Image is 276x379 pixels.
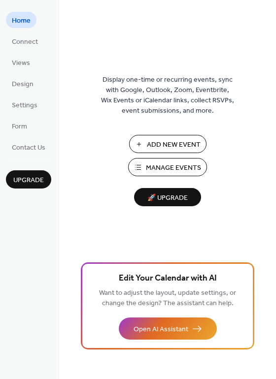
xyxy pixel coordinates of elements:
[13,175,44,186] span: Upgrade
[129,135,207,153] button: Add New Event
[6,118,33,134] a: Form
[12,16,31,26] span: Home
[134,324,188,335] span: Open AI Assistant
[6,75,39,92] a: Design
[12,122,27,132] span: Form
[12,100,37,111] span: Settings
[146,163,201,173] span: Manage Events
[6,54,36,70] a: Views
[119,317,217,340] button: Open AI Assistant
[134,188,201,206] button: 🚀 Upgrade
[12,79,34,90] span: Design
[140,191,195,205] span: 🚀 Upgrade
[128,158,207,176] button: Manage Events
[99,286,236,310] span: Want to adjust the layout, update settings, or change the design? The assistant can help.
[6,96,43,113] a: Settings
[12,143,45,153] span: Contact Us
[6,12,36,28] a: Home
[119,272,217,285] span: Edit Your Calendar with AI
[6,33,44,49] a: Connect
[147,140,201,150] span: Add New Event
[12,58,30,68] span: Views
[6,170,51,189] button: Upgrade
[12,37,38,47] span: Connect
[101,75,234,116] span: Display one-time or recurring events, sync with Google, Outlook, Zoom, Eventbrite, Wix Events or ...
[6,139,51,155] a: Contact Us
